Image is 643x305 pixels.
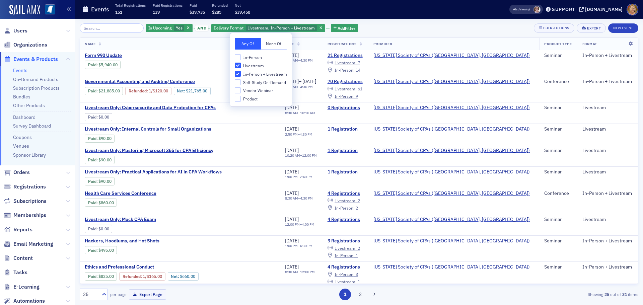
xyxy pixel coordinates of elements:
a: Events & Products [4,56,58,63]
span: $165.00 [147,274,162,279]
span: Net : [171,274,180,279]
span: 14 [356,67,360,73]
div: – [285,111,315,115]
a: In-Person: 1 [328,253,358,258]
span: $21,765.00 [186,88,207,93]
a: Paid [88,274,96,279]
time: 4:30 PM [300,58,313,63]
span: Add Filter [338,25,355,31]
a: Subscription Products [13,85,60,91]
span: Profile [627,4,638,15]
span: [DATE] [302,78,316,84]
a: 0 Registrations [328,105,364,111]
div: – [285,270,315,274]
a: E-Learning [4,283,40,291]
label: Livestream [235,63,287,69]
time: 4:00 PM [302,222,314,227]
time: 1:00 PM [285,243,298,248]
input: Livestream [235,63,241,69]
span: Mississippi Society of CPAs (Ridgeland, MS) [373,53,530,59]
span: Name [85,42,95,46]
time: 1:00 PM [285,174,298,179]
span: In-Person : [335,253,355,258]
a: Other Products [13,102,45,108]
a: Livestream Only: Practical Applications for AI in CPA Workflows [85,169,222,175]
span: Livestream : [335,279,357,284]
div: Paid: 4 - $82500 [85,272,117,280]
a: Content [4,254,33,262]
a: Paid [88,136,96,141]
div: – [285,132,312,137]
a: Livestream Only: Internal Controls for Small Organizations [85,126,211,132]
div: Conference [544,79,573,85]
span: $21,885.00 [98,88,120,93]
span: 9 [356,93,358,99]
span: 2 [356,205,358,211]
span: Mississippi Society of CPAs (Ridgeland, MS) [373,105,530,111]
span: $39,735 [190,9,205,15]
span: Mississippi Society of CPAs (Ridgeland, MS) [373,169,530,175]
a: Hackers, Hoodlums, and Hot Shots [85,238,197,244]
a: Subscriptions [4,198,47,205]
a: Events [13,67,27,73]
a: On-Demand Products [13,76,58,82]
a: New Event [608,24,638,30]
div: – [285,58,313,63]
span: Livestream Only: Mastering Microsoft 365 for CPA Efficiency [85,148,213,154]
span: $90.00 [98,179,112,184]
a: Paid [88,179,96,184]
p: Total Registrations [115,3,146,8]
a: In-Person: 3 [328,272,358,277]
a: [US_STATE] Society of CPAs ([GEOGRAPHIC_DATA], [GEOGRAPHIC_DATA]) [373,79,530,85]
span: Memberships [13,212,46,219]
span: Mississippi Society of CPAs (Ridgeland, MS) [373,238,530,244]
span: Viewing [513,7,530,12]
span: : [88,274,98,279]
span: : [88,248,98,253]
span: : [88,115,98,120]
div: In-Person + Livestream [582,53,633,59]
a: Paid [88,157,96,162]
span: In-Person : [335,272,355,277]
a: Livestream: 61 [328,86,362,92]
span: : [88,136,98,141]
div: In-Person + Livestream [582,264,633,270]
a: In-Person: 9 [328,94,358,99]
span: : [88,157,98,162]
span: Registrations [328,42,357,46]
a: [US_STATE] Society of CPAs ([GEOGRAPHIC_DATA], [GEOGRAPHIC_DATA]) [373,264,530,270]
span: 3 [356,272,358,277]
span: $90.00 [98,157,112,162]
div: Refunded: 86 - $2188500 [125,87,171,95]
a: Paid [88,88,96,93]
label: per page [110,291,127,297]
div: Paid: 0 - $0 [85,113,112,121]
span: $860.00 [98,200,114,205]
h1: Events [91,5,109,13]
button: Any Of [235,38,261,50]
a: 1 Registration [328,126,364,132]
time: 8:30 AM [285,110,298,115]
span: : [88,179,98,184]
div: In-Person + Livestream [582,79,633,85]
div: Paid: 86 - $2188500 [85,87,123,95]
time: 12:00 PM [300,270,315,274]
span: Tasks [13,269,27,276]
div: 25 [83,291,98,298]
time: 10:10 AM [300,110,315,115]
span: 2 [358,245,360,251]
button: Bulk Actions [534,23,574,33]
span: Health Care Services Conference [85,190,197,197]
a: Paid [88,200,96,205]
div: [DOMAIN_NAME] [585,6,623,12]
a: [US_STATE] Society of CPAs ([GEOGRAPHIC_DATA], [GEOGRAPHIC_DATA]) [373,169,530,175]
img: SailAMX [45,4,55,15]
span: Is Upcoming [148,25,172,30]
a: In-Person: 14 [328,68,360,73]
a: Registrations [4,183,46,190]
div: – [285,175,312,179]
div: In-Person + Livestream [582,190,633,197]
a: Paid [88,62,96,67]
span: $120.00 [153,88,168,93]
input: Vendor Webinar [235,87,241,93]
